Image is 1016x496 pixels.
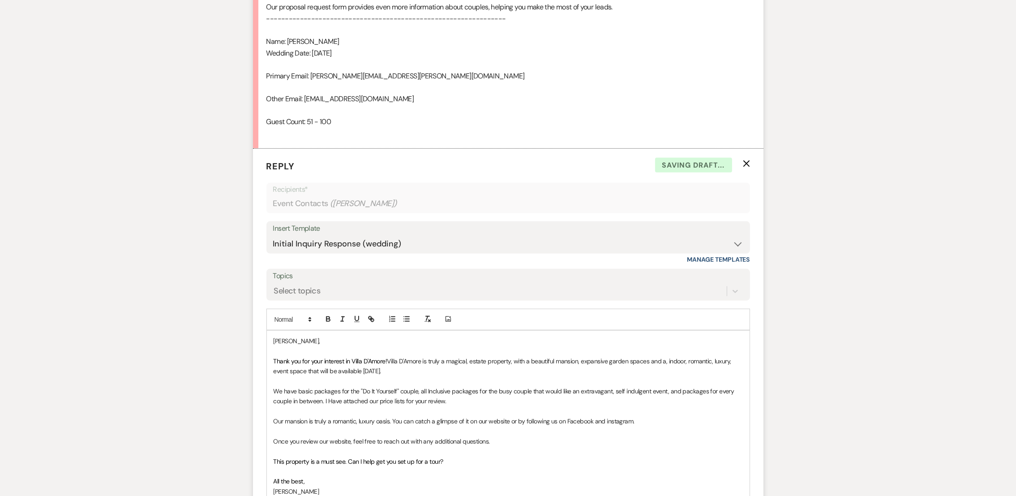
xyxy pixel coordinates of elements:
span: Villa D'Amore is truly a magical, estate property, with a beautiful mansion, expansive garden spa... [274,357,733,375]
div: Event Contacts [273,195,743,212]
div: Insert Template [273,222,743,235]
a: Manage Templates [687,255,750,263]
span: Our mansion is truly a romantic, luxury oasis. You can catch a glimpse of it on our website or by... [274,417,634,425]
span: We have basic packages for the "Do It Yourself" couple, all Inclusive packages for the busy coupl... [274,387,736,405]
span: Saving draft... [655,158,732,173]
span: All the best, [274,477,305,485]
span: ( [PERSON_NAME] ) [330,198,397,210]
p: [PERSON_NAME], [274,336,743,346]
span: This property is a must see. Can I help get you set up for a tour? [274,457,443,466]
div: Select topics [274,285,321,297]
span: Thank you for your interest in Villa D'Amore! [274,357,387,365]
span: Once you review our website, feel free to reach out with any additional questions. [274,437,490,445]
span: Reply [266,160,295,172]
p: Recipients* [273,184,743,195]
label: Topics [273,270,743,283]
